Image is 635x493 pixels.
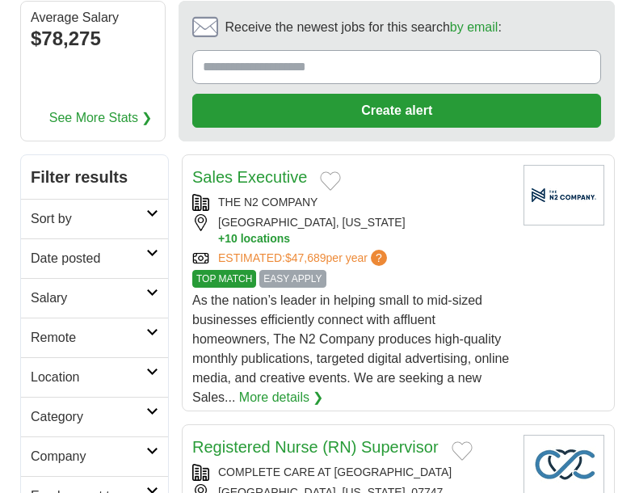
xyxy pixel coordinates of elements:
div: $78,275 [31,24,155,53]
div: [GEOGRAPHIC_DATA], [US_STATE] [192,214,511,247]
button: Create alert [192,94,601,128]
a: Location [21,357,168,397]
div: Average Salary [31,11,155,24]
a: Category [21,397,168,436]
span: EASY APPLY [259,270,326,288]
span: Receive the newest jobs for this search : [225,18,501,37]
a: by email [450,20,498,34]
span: $47,689 [285,251,326,264]
span: + [218,231,225,247]
a: Sort by [21,199,168,238]
h2: Salary [31,289,146,308]
h2: Filter results [21,155,168,199]
a: Company [21,436,168,476]
span: TOP MATCH [192,270,256,288]
a: Sales Executive [192,168,307,186]
a: ESTIMATED:$47,689per year? [218,250,390,267]
h2: Sort by [31,209,146,229]
span: As the nation’s leader in helping small to mid-sized businesses efficiently connect with affluent... [192,293,509,404]
button: +10 locations [218,231,511,247]
a: Salary [21,278,168,318]
a: Remote [21,318,168,357]
h2: Category [31,407,146,427]
h2: Remote [31,328,146,348]
span: ? [371,250,387,266]
h2: Location [31,368,146,387]
a: Registered Nurse (RN) Supervisor [192,438,439,456]
img: Company logo [524,165,604,225]
div: THE N2 COMPANY [192,194,511,211]
a: Date posted [21,238,168,278]
button: Add to favorite jobs [452,441,473,461]
h2: Company [31,447,146,466]
button: Add to favorite jobs [320,171,341,191]
a: More details ❯ [239,388,324,407]
h2: Date posted [31,249,146,268]
div: COMPLETE CARE AT [GEOGRAPHIC_DATA] [192,464,511,481]
a: See More Stats ❯ [49,108,153,128]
